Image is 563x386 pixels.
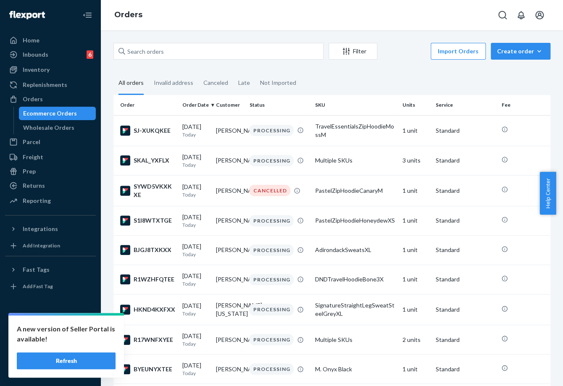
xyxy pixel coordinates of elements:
[436,365,495,373] p: Standard
[213,175,246,206] td: [PERSON_NAME]
[23,283,53,290] div: Add Fast Tag
[315,275,395,284] div: DNDTravelHoodieBone3X
[23,123,74,132] div: Wholesale Orders
[399,294,432,325] td: 1 unit
[249,274,294,285] div: PROCESSING
[213,235,246,265] td: [PERSON_NAME]
[216,101,243,108] div: Customer
[5,92,96,106] a: Orders
[120,305,176,315] div: HKND4KXFXX
[23,95,43,103] div: Orders
[5,135,96,149] a: Parcel
[311,146,399,175] td: Multiple SKUs
[5,150,96,164] a: Freight
[5,179,96,192] a: Returns
[5,263,96,276] button: Fast Tags
[120,126,176,136] div: SJ-XUKQKEE
[23,181,45,190] div: Returns
[113,95,179,115] th: Order
[23,109,77,118] div: Ecommerce Orders
[539,172,556,215] button: Help Center
[249,125,294,136] div: PROCESSING
[5,194,96,207] a: Reporting
[118,72,144,95] div: All orders
[182,310,209,317] p: Today
[5,78,96,92] a: Replenishments
[213,354,246,384] td: [PERSON_NAME]
[436,275,495,284] p: Standard
[182,302,209,317] div: [DATE]
[23,50,48,59] div: Inbounds
[120,364,176,374] div: BYEUNYXTEE
[120,215,176,226] div: S1I8WTXTGE
[213,325,246,354] td: [PERSON_NAME]
[399,206,432,235] td: 1 unit
[17,352,116,369] button: Refresh
[23,36,39,45] div: Home
[249,155,294,166] div: PROCESSING
[249,215,294,226] div: PROCESSING
[260,72,296,94] div: Not Imported
[179,95,213,115] th: Order Date
[23,167,36,176] div: Prep
[399,95,432,115] th: Units
[113,43,324,60] input: Search orders
[249,363,294,375] div: PROCESSING
[120,335,176,345] div: R17WNFXYEE
[5,348,96,362] a: Help Center
[329,43,377,60] button: Filter
[120,245,176,255] div: BJGJ8TXKXX
[182,340,209,347] p: Today
[120,155,176,165] div: SKAL_YXFLX
[399,146,432,175] td: 3 units
[436,305,495,314] p: Standard
[494,7,511,24] button: Open Search Box
[23,138,40,146] div: Parcel
[182,280,209,287] p: Today
[249,244,294,256] div: PROCESSING
[182,123,209,138] div: [DATE]
[19,107,96,120] a: Ecommerce Orders
[182,153,209,168] div: [DATE]
[436,156,495,165] p: Standard
[436,216,495,225] p: Standard
[436,126,495,135] p: Standard
[315,301,395,318] div: SignatureStraightLegSweatSteelGreyXL
[399,265,432,294] td: 1 unit
[249,185,290,196] div: CANCELLED
[182,221,209,228] p: Today
[315,122,395,139] div: TravelEssentialsZipHoodieMossM
[87,50,93,59] div: 6
[399,325,432,354] td: 2 units
[498,95,550,115] th: Fee
[213,265,246,294] td: [PERSON_NAME]
[108,3,149,27] ol: breadcrumbs
[315,186,395,195] div: PastelZipHoodieCanaryM
[213,206,246,235] td: [PERSON_NAME]
[5,34,96,47] a: Home
[491,43,550,60] button: Create order
[182,251,209,258] p: Today
[5,63,96,76] a: Inventory
[182,183,209,198] div: [DATE]
[249,334,294,345] div: PROCESSING
[311,95,399,115] th: SKU
[182,131,209,138] p: Today
[436,186,495,195] p: Standard
[315,365,395,373] div: M. Onyx Black
[399,354,432,384] td: 1 unit
[246,95,311,115] th: Status
[182,370,209,377] p: Today
[513,7,529,24] button: Open notifications
[5,362,96,376] button: Give Feedback
[436,246,495,254] p: Standard
[154,72,193,94] div: Invalid address
[5,320,96,333] a: Settings
[497,47,544,55] div: Create order
[114,10,142,19] a: Orders
[249,304,294,315] div: PROCESSING
[213,115,246,146] td: [PERSON_NAME]
[432,95,498,115] th: Service
[5,239,96,252] a: Add Integration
